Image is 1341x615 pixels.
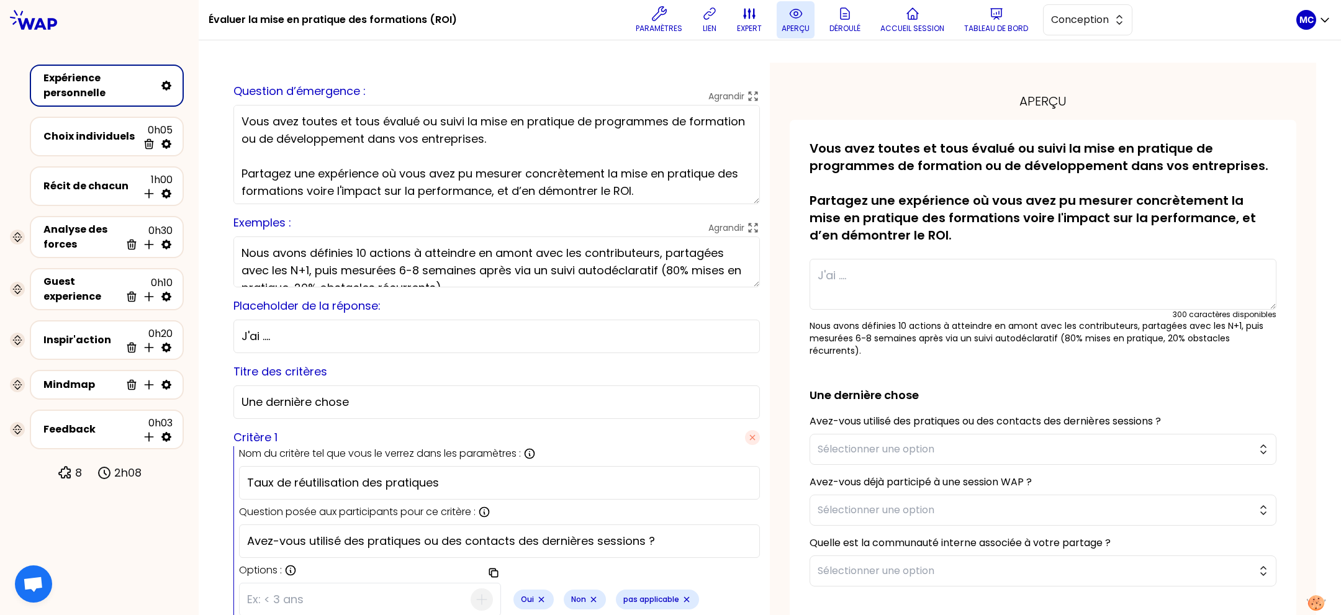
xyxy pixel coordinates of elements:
[880,24,944,34] p: Accueil session
[959,1,1033,38] button: Tableau de bord
[247,474,752,492] input: Ex: Expérience
[120,276,173,303] div: 0h10
[1173,310,1276,320] div: 300 caractères disponibles
[138,173,173,200] div: 1h00
[1299,14,1314,26] p: MC
[708,90,744,102] p: Agrandir
[964,24,1028,34] p: Tableau de bord
[810,434,1276,465] button: Sélectionner une option
[818,503,1251,518] span: Sélectionner une option
[43,71,155,101] div: Expérience personnelle
[818,442,1251,457] span: Sélectionner une option
[631,1,687,38] button: Paramètres
[818,563,1251,578] span: Sélectionner une option
[829,24,860,34] p: Déroulé
[810,555,1276,586] button: Sélectionner une option
[682,595,692,604] button: Remove small badge
[810,367,1276,404] h2: Une dernière chose
[43,333,120,348] div: Inspir'action
[233,215,291,230] label: Exemples :
[75,464,82,482] p: 8
[790,92,1296,110] div: aperçu
[120,326,173,354] div: 0h20
[810,475,1032,489] label: Avez-vous déjà participé à une session WAP ?
[114,464,142,482] p: 2h08
[138,123,173,150] div: 0h05
[43,274,120,304] div: Guest experience
[43,179,138,194] div: Récit de chacun
[777,1,815,38] button: aperçu
[513,590,554,609] div: Oui
[708,222,744,234] p: Agrandir
[732,1,767,38] button: expert
[564,590,606,609] div: Non
[233,364,327,379] label: Titre des critères
[782,24,810,34] p: aperçu
[233,105,760,204] textarea: Vous avez toutes et tous évalué ou suivi la mise en pratique de programmes de formation ou de dév...
[239,446,521,461] p: Nom du critère tel que vous le verrez dans les paramètres :
[810,140,1276,244] p: Vous avez toutes et tous évalué ou suivi la mise en pratique de programmes de formation ou de dév...
[703,24,716,34] p: lien
[1051,12,1107,27] span: Conception
[636,24,682,34] p: Paramètres
[233,429,278,446] label: Critère 1
[589,595,598,604] button: Remove small badge
[138,416,173,443] div: 0h03
[810,320,1276,357] p: Nous avons définies 10 actions à atteindre en amont avec les contributeurs, partagées avec les N+...
[239,505,476,519] p: Question posée aux participants pour ce critère :
[536,595,546,604] button: Remove small badge
[810,414,1161,428] label: Avez-vous utilisé des pratiques ou des contacts des dernières sessions ?
[875,1,949,38] button: Accueil session
[697,1,722,38] button: lien
[810,536,1111,550] label: Quelle est la communauté interne associée à votre partage ?
[239,563,282,578] span: Options :
[1296,10,1331,30] button: MC
[233,236,760,287] textarea: Nous avons définies 10 actions à atteindre en amont avec les contributeurs, partagées avec les N+...
[810,495,1276,526] button: Sélectionner une option
[824,1,865,38] button: Déroulé
[233,298,381,313] label: Placeholder de la réponse:
[247,532,752,550] input: Ex: Combien d'années d'éxpérience avez-vous ?
[737,24,762,34] p: expert
[43,129,138,144] div: Choix individuels
[616,590,699,609] div: pas applicable
[15,565,52,603] div: Ouvrir le chat
[43,422,138,437] div: Feedback
[120,223,173,251] div: 0h30
[233,83,366,99] label: Question d’émergence :
[43,222,120,252] div: Analyse des forces
[43,377,120,392] div: Mindmap
[1043,4,1132,35] button: Conception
